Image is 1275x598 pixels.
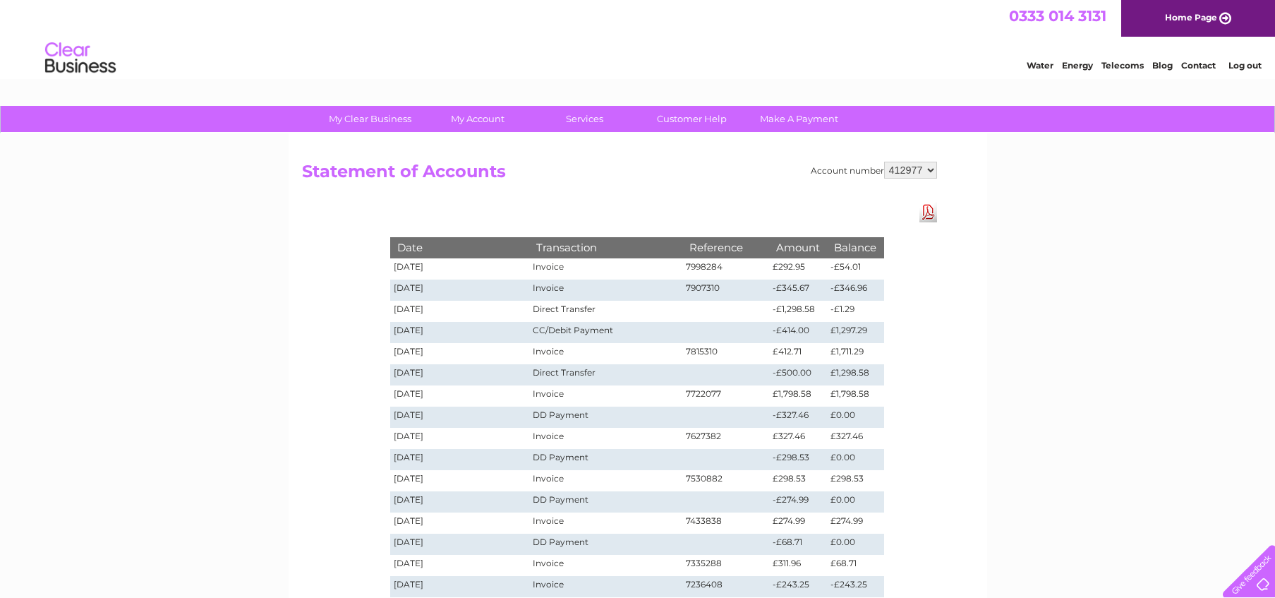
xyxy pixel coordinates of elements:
td: -£345.67 [769,280,827,301]
a: My Account [419,106,536,132]
td: -£298.53 [769,449,827,470]
th: Date [390,237,530,258]
a: Water [1027,60,1053,71]
td: [DATE] [390,513,530,534]
td: £1,711.29 [827,343,883,364]
td: £292.95 [769,258,827,280]
td: [DATE] [390,576,530,597]
td: Direct Transfer [529,301,682,322]
td: -£1,298.58 [769,301,827,322]
td: [DATE] [390,449,530,470]
a: Download Pdf [919,202,937,222]
td: -£68.71 [769,534,827,555]
div: Account number [811,162,937,179]
td: 7530882 [682,470,770,491]
td: £0.00 [827,491,883,513]
td: DD Payment [529,534,682,555]
td: Invoice [529,428,682,449]
td: -£54.01 [827,258,883,280]
a: Energy [1062,60,1093,71]
td: DD Payment [529,449,682,470]
td: Invoice [529,555,682,576]
td: Invoice [529,470,682,491]
td: £1,297.29 [827,322,883,343]
a: Contact [1181,60,1216,71]
td: [DATE] [390,555,530,576]
td: [DATE] [390,385,530,407]
td: £327.46 [769,428,827,449]
td: £298.53 [827,470,883,491]
td: CC/Debit Payment [529,322,682,343]
td: -£500.00 [769,364,827,385]
td: -£243.25 [827,576,883,597]
td: £327.46 [827,428,883,449]
td: £1,798.58 [827,385,883,407]
a: 0333 014 3131 [1009,7,1106,25]
td: [DATE] [390,301,530,322]
td: £0.00 [827,449,883,470]
td: -£243.25 [769,576,827,597]
td: [DATE] [390,491,530,513]
td: 7335288 [682,555,770,576]
td: 7236408 [682,576,770,597]
td: [DATE] [390,534,530,555]
a: Log out [1228,60,1262,71]
td: 7433838 [682,513,770,534]
td: £1,798.58 [769,385,827,407]
h2: Statement of Accounts [302,162,937,189]
div: Clear Business is a trading name of Verastar Limited (registered in [GEOGRAPHIC_DATA] No. 3667643... [305,8,972,68]
td: Invoice [529,258,682,280]
a: Telecoms [1101,60,1144,71]
td: DD Payment [529,491,682,513]
td: -£414.00 [769,322,827,343]
td: £274.99 [769,513,827,534]
td: -£274.99 [769,491,827,513]
th: Amount [769,237,827,258]
a: Services [526,106,643,132]
td: £68.71 [827,555,883,576]
td: £311.96 [769,555,827,576]
td: -£346.96 [827,280,883,301]
td: [DATE] [390,280,530,301]
td: £0.00 [827,534,883,555]
td: 7998284 [682,258,770,280]
td: Direct Transfer [529,364,682,385]
td: [DATE] [390,364,530,385]
td: Invoice [529,513,682,534]
a: Make A Payment [741,106,857,132]
a: My Clear Business [312,106,428,132]
td: 7907310 [682,280,770,301]
td: Invoice [529,385,682,407]
th: Balance [827,237,883,258]
td: Invoice [529,280,682,301]
td: -£1.29 [827,301,883,322]
td: [DATE] [390,407,530,428]
td: £274.99 [827,513,883,534]
td: £0.00 [827,407,883,428]
img: logo.png [44,37,116,80]
a: Customer Help [634,106,750,132]
td: 7815310 [682,343,770,364]
td: DD Payment [529,407,682,428]
td: 7722077 [682,385,770,407]
td: [DATE] [390,343,530,364]
td: £1,298.58 [827,364,883,385]
td: £298.53 [769,470,827,491]
th: Transaction [529,237,682,258]
td: £412.71 [769,343,827,364]
td: [DATE] [390,428,530,449]
td: [DATE] [390,470,530,491]
td: Invoice [529,343,682,364]
td: Invoice [529,576,682,597]
td: 7627382 [682,428,770,449]
td: [DATE] [390,258,530,280]
td: -£327.46 [769,407,827,428]
a: Blog [1152,60,1173,71]
td: [DATE] [390,322,530,343]
th: Reference [682,237,770,258]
